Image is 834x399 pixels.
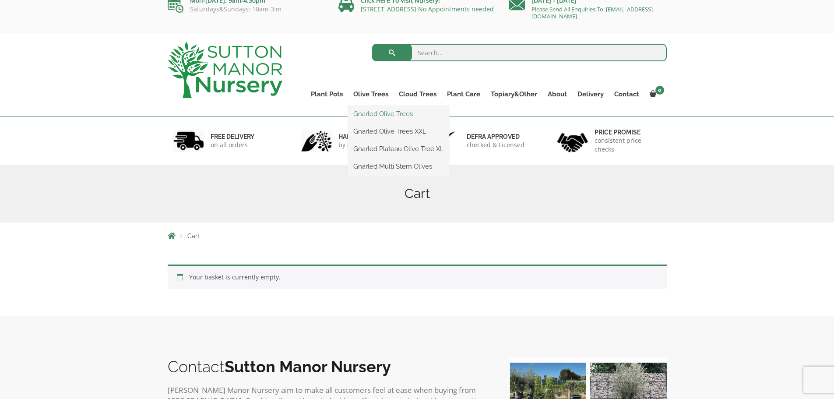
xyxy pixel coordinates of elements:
[338,141,387,149] p: by professionals
[595,136,661,154] p: consistent price checks
[168,6,325,13] p: Saturdays&Sundays: 10am-3:m
[168,186,667,201] h1: Cart
[655,86,664,95] span: 0
[572,88,609,100] a: Delivery
[348,160,449,173] a: Gnarled Multi Stem Olives
[173,130,204,152] img: 1.jpg
[168,265,667,289] div: Your basket is currently empty.
[338,133,387,141] h6: hand picked
[187,233,200,240] span: Cart
[348,88,394,100] a: Olive Trees
[542,88,572,100] a: About
[168,42,282,98] img: logo
[168,357,492,376] h2: Contact
[394,88,442,100] a: Cloud Trees
[557,127,588,154] img: 4.jpg
[609,88,644,100] a: Contact
[348,107,449,120] a: Gnarled Olive Trees
[595,128,661,136] h6: Price promise
[442,88,486,100] a: Plant Care
[348,125,449,138] a: Gnarled Olive Trees XXL
[211,133,254,141] h6: FREE DELIVERY
[486,88,542,100] a: Topiary&Other
[348,142,449,155] a: Gnarled Plateau Olive Tree XL
[644,88,667,100] a: 0
[211,141,254,149] p: on all orders
[467,141,524,149] p: checked & Licensed
[467,133,524,141] h6: Defra approved
[225,357,391,376] b: Sutton Manor Nursery
[168,232,667,239] nav: Breadcrumbs
[372,44,667,61] input: Search...
[531,5,653,20] a: Please Send All Enquiries To: [EMAIL_ADDRESS][DOMAIN_NAME]
[301,130,332,152] img: 2.jpg
[361,5,494,13] a: [STREET_ADDRESS] No Appointments needed
[306,88,348,100] a: Plant Pots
